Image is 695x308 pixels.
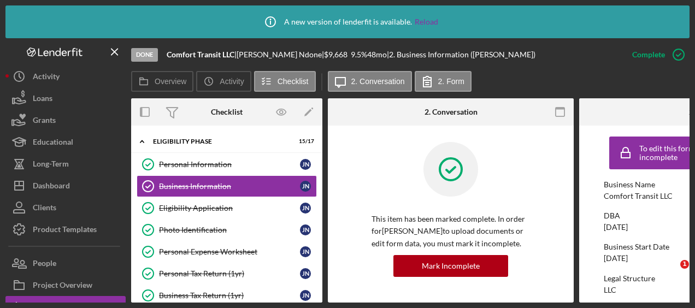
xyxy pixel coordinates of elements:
[295,138,314,145] div: 15 / 17
[33,66,60,90] div: Activity
[367,50,387,59] div: 48 mo
[237,50,324,59] div: [PERSON_NAME] Ndone |
[5,197,126,218] button: Clients
[33,109,56,134] div: Grants
[254,71,316,92] button: Checklist
[159,247,300,256] div: Personal Expense Worksheet
[278,77,309,86] label: Checklist
[680,260,689,269] span: 1
[137,175,317,197] a: Business InformationJN
[33,218,97,243] div: Product Templates
[604,254,628,263] div: [DATE]
[604,192,673,200] div: Comfort Transit LLC
[351,50,367,59] div: 9.5 %
[387,50,535,59] div: | 2. Business Information ([PERSON_NAME])
[137,263,317,285] a: Personal Tax Return (1yr)JN
[167,50,234,59] b: Comfort Transit LLC
[300,224,311,235] div: J N
[33,153,69,177] div: Long-Term
[658,260,684,286] iframe: Intercom live chat
[415,17,438,26] a: Reload
[159,291,300,300] div: Business Tax Return (1yr)
[159,226,300,234] div: Photo Identification
[131,71,193,92] button: Overview
[5,153,126,175] button: Long-Term
[422,255,480,277] div: Mark Incomplete
[300,290,311,301] div: J N
[220,77,244,86] label: Activity
[33,131,73,156] div: Educational
[137,219,317,241] a: Photo IdentificationJN
[300,268,311,279] div: J N
[425,108,478,116] div: 2. Conversation
[621,44,690,66] button: Complete
[5,274,126,296] button: Project Overview
[5,87,126,109] button: Loans
[137,197,317,219] a: Eligibility ApplicationJN
[351,77,405,86] label: 2. Conversation
[33,87,52,112] div: Loans
[211,108,243,116] div: Checklist
[33,274,92,299] div: Project Overview
[137,241,317,263] a: Personal Expense WorksheetJN
[604,286,616,294] div: LLC
[415,71,472,92] button: 2. Form
[131,48,158,62] div: Done
[300,159,311,170] div: J N
[5,109,126,131] button: Grants
[5,131,126,153] button: Educational
[5,218,126,240] button: Product Templates
[300,203,311,214] div: J N
[324,50,351,59] div: $9,668
[153,138,287,145] div: Eligibility Phase
[257,8,438,35] div: A new version of lenderfit is available.
[604,223,628,232] div: [DATE]
[137,153,317,175] a: Personal InformationJN
[159,182,300,191] div: Business Information
[33,175,70,199] div: Dashboard
[438,77,464,86] label: 2. Form
[159,160,300,169] div: Personal Information
[155,77,186,86] label: Overview
[5,252,126,274] button: People
[300,246,311,257] div: J N
[372,213,530,250] p: This item has been marked complete. In order for [PERSON_NAME] to upload documents or edit form d...
[393,255,508,277] button: Mark Incomplete
[5,175,126,197] button: Dashboard
[33,197,56,221] div: Clients
[300,181,311,192] div: J N
[159,204,300,212] div: Eligibility Application
[137,285,317,306] a: Business Tax Return (1yr)JN
[33,252,56,277] div: People
[328,71,412,92] button: 2. Conversation
[5,66,126,87] button: Activity
[167,50,237,59] div: |
[196,71,251,92] button: Activity
[632,44,665,66] div: Complete
[159,269,300,278] div: Personal Tax Return (1yr)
